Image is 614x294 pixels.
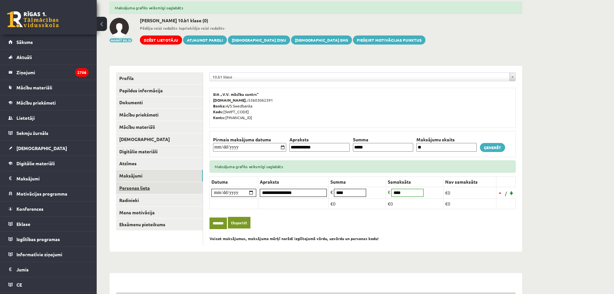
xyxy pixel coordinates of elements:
div: Maksājuma grafiks veiksmīgi saglabāts [110,2,522,14]
a: Izglītības programas [8,232,89,247]
a: Digitālie materiāli [116,146,203,157]
span: - - [140,25,425,31]
a: Papildus informācija [116,85,203,96]
img: Roberts Homenko [110,18,129,37]
span: Jumis [16,267,29,272]
span: Mācību priekšmeti [16,100,56,106]
div: Maksājuma grafiks veiksmīgi saglabāts [210,160,516,173]
span: € [330,189,333,195]
a: Konferences [8,201,89,216]
a: [DEMOGRAPHIC_DATA] [116,133,203,145]
span: CE [16,282,22,288]
a: 10.b1 klase [210,73,515,81]
a: Maksājumi [116,170,203,182]
th: Datums [210,177,258,187]
span: Eklase [16,221,30,227]
th: Summa [329,177,386,187]
legend: Ziņojumi [16,65,89,80]
span: Lietotāji [16,115,35,121]
a: Sākums [8,35,89,49]
a: Dokumenti [116,96,203,108]
a: + [509,188,515,198]
span: Izglītības programas [16,236,60,242]
a: Lietotāji [8,110,89,125]
th: Summa [351,136,415,143]
span: 10.b1 klase [212,73,507,81]
a: Rīgas 1. Tālmācības vidusskola [7,11,59,27]
a: Informatīvie ziņojumi [8,247,89,262]
th: Pirmais maksājuma datums [211,136,288,143]
span: Sākums [16,39,33,45]
a: [DEMOGRAPHIC_DATA] SMS [291,35,352,45]
span: Aktuāli [16,54,32,60]
a: Atzīmes [116,157,203,169]
p: 53603062391 A/S Swedbanka [SWIFT_CODE] [FINANCIAL_ID] [213,91,512,120]
a: Eksportēt [228,217,250,229]
td: €0 [329,198,386,209]
b: Banka: [213,103,226,108]
span: / [504,190,508,197]
a: Jumis [8,262,89,277]
a: Piešķirt motivācijas punktus [353,35,425,45]
a: Ziņojumi2706 [8,65,89,80]
a: [DEMOGRAPHIC_DATA] ziņu [228,35,290,45]
th: Nav samaksāts [443,177,496,187]
th: Apraksts [258,177,329,187]
a: Personas lieta [116,182,203,194]
span: Mācību materiāli [16,85,52,90]
a: Mācību materiāli [8,80,89,95]
a: CE [8,277,89,292]
span: Digitālie materiāli [16,160,55,166]
legend: Maksājumi [16,171,89,186]
a: Mācību priekšmeti [8,95,89,110]
a: Atjaunot paroli [183,35,227,45]
a: Sekmju žurnāls [8,126,89,140]
th: Samaksāts [386,177,443,187]
a: - [497,188,503,198]
b: Veicot maksājumus, maksājuma mērķī norādi izglītojamā vārdu, uzvārdu un personas kodu! [210,236,379,241]
a: Digitālie materiāli [8,156,89,171]
a: Dzēst lietotāju [140,35,182,45]
span: Konferences [16,206,44,212]
a: Eklase [8,217,89,231]
span: Motivācijas programma [16,191,67,197]
b: Kods: [213,109,223,114]
span: [DEMOGRAPHIC_DATA] [16,145,67,151]
a: Ģenerēt [480,143,505,152]
a: Mācību priekšmeti [116,109,203,121]
a: [DEMOGRAPHIC_DATA] [8,141,89,156]
th: Maksājumu skaits [415,136,478,143]
i: 2706 [75,68,89,77]
span: Sekmju žurnāls [16,130,48,136]
b: SIA „V.V. mācību centrs” [213,92,259,97]
td: €0 [443,187,496,198]
button: Mainīt bildi [110,38,132,42]
span: Informatīvie ziņojumi [16,251,62,257]
a: Eksāmenu pieteikums [116,218,203,230]
a: Mana motivācija [116,207,203,218]
th: Apraksts [288,136,351,143]
a: Motivācijas programma [8,186,89,201]
td: €0 [386,198,443,209]
h2: [PERSON_NAME] 10.b1 klase (0) [140,18,425,23]
a: Aktuāli [8,50,89,65]
b: [DOMAIN_NAME].: [213,97,248,103]
b: Iepriekšējo reizi redzēts [179,25,224,31]
td: €0 [443,198,496,209]
a: Maksājumi [8,171,89,186]
b: Konts: [213,115,225,120]
a: Profils [116,72,203,84]
b: Pēdējo reizi redzēts [140,25,177,31]
a: Mācību materiāli [116,121,203,133]
a: Radinieki [116,194,203,206]
span: € [388,189,390,195]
